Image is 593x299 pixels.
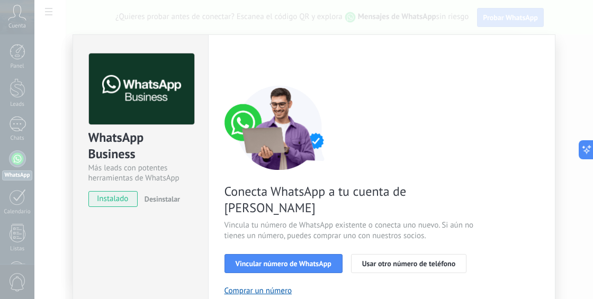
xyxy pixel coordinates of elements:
[224,85,336,170] img: connect number
[224,183,477,216] span: Conecta WhatsApp a tu cuenta de [PERSON_NAME]
[140,191,180,207] button: Desinstalar
[224,220,477,241] span: Vincula tu número de WhatsApp existente o conecta uno nuevo. Si aún no tienes un número, puedes c...
[145,194,180,204] span: Desinstalar
[89,191,137,207] span: instalado
[224,254,343,273] button: Vincular número de WhatsApp
[362,260,455,267] span: Usar otro número de teléfono
[236,260,331,267] span: Vincular número de WhatsApp
[88,163,193,183] div: Más leads con potentes herramientas de WhatsApp
[224,286,292,296] button: Comprar un número
[89,53,194,125] img: logo_main.png
[351,254,466,273] button: Usar otro número de teléfono
[88,129,193,163] div: WhatsApp Business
